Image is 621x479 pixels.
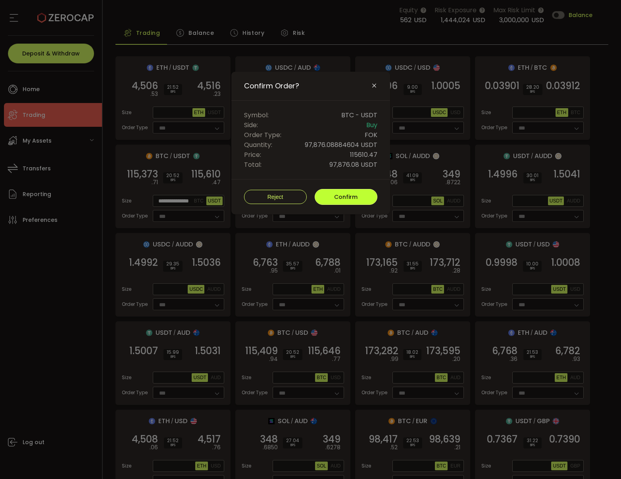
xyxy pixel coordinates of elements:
span: Reject [267,194,283,200]
div: Confirm Order? [231,72,390,214]
span: Confirm Order? [244,81,299,91]
span: 97,876.08 USDT [329,160,377,170]
span: Confirm [334,193,358,201]
span: 97,876.08884604 USDT [305,140,377,150]
button: Confirm [315,189,377,205]
iframe: Chat Widget [527,393,621,479]
span: Price: [244,150,261,160]
span: FOK [365,130,377,140]
span: BTC - USDT [341,110,377,120]
span: Buy [366,120,377,130]
span: Quantity: [244,140,272,150]
span: 115610.47 [350,150,377,160]
span: Side: [244,120,258,130]
button: Reject [244,190,307,204]
span: Order Type: [244,130,281,140]
span: Symbol: [244,110,269,120]
span: Total: [244,160,261,170]
button: Close [371,82,377,90]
